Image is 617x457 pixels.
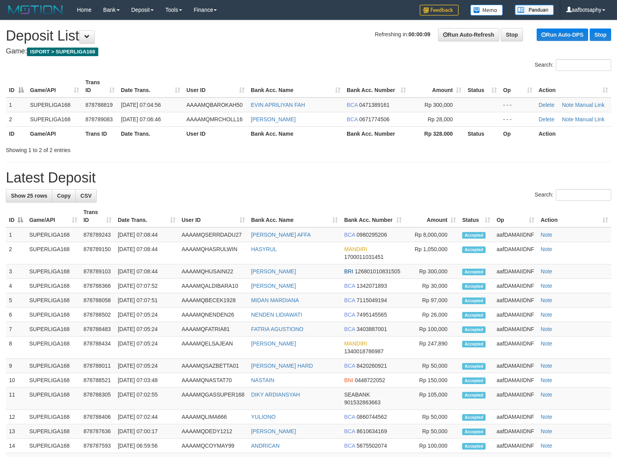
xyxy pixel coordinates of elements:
[405,337,459,359] td: Rp 247,890
[179,359,248,373] td: AAAAMQSAZBETTA01
[75,189,97,202] a: CSV
[356,443,387,449] span: Copy 5875502074 to clipboard
[462,392,486,399] span: Accepted
[493,424,537,439] td: aafDAMAIIDNF
[80,308,115,322] td: 878788502
[539,116,554,122] a: Delete
[462,326,486,333] span: Accepted
[575,116,605,122] a: Manual Link
[356,363,387,369] span: Copy 8420260921 to clipboard
[6,48,611,55] h4: Game:
[493,227,537,242] td: aafDAMAIIDNF
[405,373,459,388] td: Rp 150,000
[118,126,183,141] th: Date Trans.
[251,377,275,383] a: NASTAIN
[118,75,183,97] th: Date Trans.: activate to sort column ascending
[179,424,248,439] td: AAAAMQDEDY1212
[405,322,459,337] td: Rp 100,000
[251,326,303,332] a: FATRIA AGUSTIONO
[115,388,179,410] td: [DATE] 07:02:55
[6,143,251,154] div: Showing 1 to 2 of 2 entries
[535,126,611,141] th: Action
[405,264,459,279] td: Rp 300,000
[344,340,367,347] span: MANDIRI
[344,254,383,260] span: Copy 1700011031451 to clipboard
[344,363,355,369] span: BCA
[493,359,537,373] td: aafDAMAIIDNF
[541,312,552,318] a: Note
[355,377,385,383] span: Copy 0448722052 to clipboard
[356,232,387,238] span: Copy 0980295206 to clipboard
[248,205,341,227] th: Bank Acc. Name: activate to sort column ascending
[251,428,296,434] a: [PERSON_NAME]
[115,373,179,388] td: [DATE] 07:03:48
[541,340,552,347] a: Note
[6,373,26,388] td: 10
[80,424,115,439] td: 878787636
[121,116,161,122] span: [DATE] 07:06:46
[186,116,243,122] span: AAAAMQMRCHOLL16
[405,424,459,439] td: Rp 50,000
[85,102,113,108] span: 878788819
[115,337,179,359] td: [DATE] 07:05:24
[80,205,115,227] th: Trans ID: activate to sort column ascending
[344,414,355,420] span: BCA
[493,439,537,453] td: aafDAMAIIDNF
[80,410,115,424] td: 878788406
[347,102,358,108] span: BCA
[80,227,115,242] td: 878789243
[6,293,26,308] td: 5
[80,322,115,337] td: 878788483
[26,410,80,424] td: SUPERLIGA168
[6,28,611,44] h1: Deposit List
[344,126,409,141] th: Bank Acc. Number
[462,363,486,370] span: Accepted
[179,322,248,337] td: AAAAMQFATRIA81
[251,232,311,238] a: [PERSON_NAME] AFFA
[462,312,486,319] span: Accepted
[344,326,355,332] span: BCA
[115,293,179,308] td: [DATE] 07:07:51
[6,75,27,97] th: ID: activate to sort column descending
[541,377,552,383] a: Note
[409,75,465,97] th: Amount: activate to sort column ascending
[26,439,80,453] td: SUPERLIGA168
[6,97,27,112] td: 1
[6,424,26,439] td: 13
[462,341,486,347] span: Accepted
[6,4,65,16] img: MOTION_logo.png
[26,242,80,264] td: SUPERLIGA168
[500,75,535,97] th: Op: activate to sort column ascending
[355,268,401,275] span: Copy 126801010831505 to clipboard
[459,205,493,227] th: Status: activate to sort column ascending
[115,359,179,373] td: [DATE] 07:05:24
[6,337,26,359] td: 8
[500,112,535,126] td: - - -
[470,5,503,16] img: Button%20Memo.svg
[562,102,574,108] a: Note
[27,48,98,56] span: ISPORT > SUPERLIGA168
[539,102,554,108] a: Delete
[420,5,459,16] img: Feedback.jpg
[344,232,355,238] span: BCA
[251,297,299,303] a: MIDAN MARDIANA
[462,283,486,290] span: Accepted
[6,322,26,337] td: 7
[27,112,82,126] td: SUPERLIGA168
[251,283,296,289] a: [PERSON_NAME]
[115,205,179,227] th: Date Trans.: activate to sort column ascending
[405,359,459,373] td: Rp 50,000
[179,279,248,293] td: AAAAMQALDIBARA10
[465,126,500,141] th: Status
[493,205,537,227] th: Op: activate to sort column ascending
[6,359,26,373] td: 9
[535,59,611,71] label: Search:
[541,391,552,398] a: Note
[359,102,390,108] span: Copy 0471389161 to clipboard
[405,308,459,322] td: Rp 26,000
[179,410,248,424] td: AAAAMQLIMA666
[183,75,248,97] th: User ID: activate to sort column ascending
[179,337,248,359] td: AAAAMQELSAJEAN
[26,388,80,410] td: SUPERLIGA168
[179,439,248,453] td: AAAAMQCOYMAY99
